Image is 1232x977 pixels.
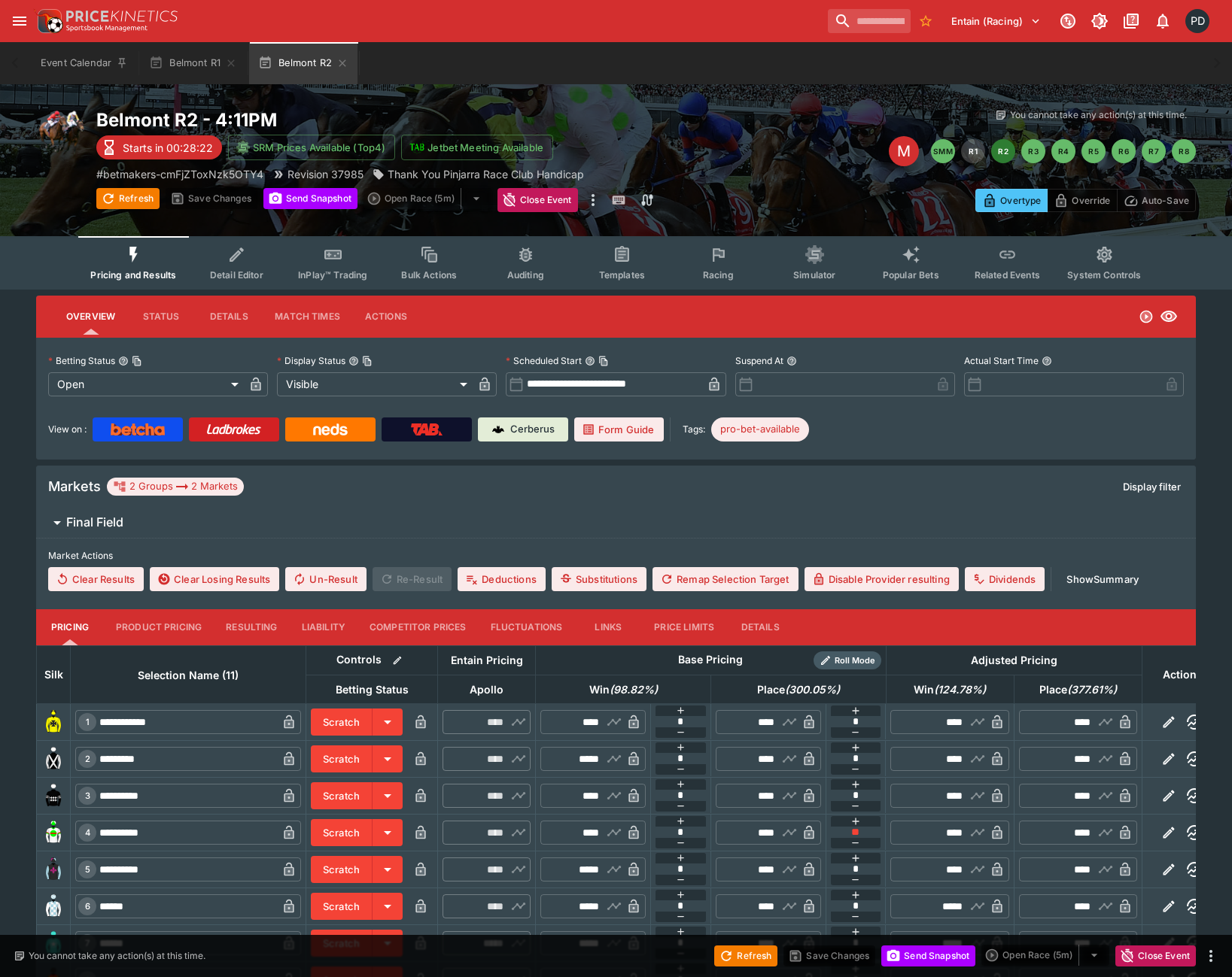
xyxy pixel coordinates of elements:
label: View on : [48,417,87,441]
img: PriceKinetics [66,11,178,22]
span: 2 [82,754,93,764]
span: System Controls [1067,269,1141,281]
th: Apollo [438,675,536,703]
div: split button [981,945,1109,966]
span: 4 [82,827,93,838]
div: Base Pricing [672,651,749,669]
button: Belmont R2 [249,42,357,84]
button: Close Event [1115,945,1196,966]
button: Copy To Clipboard [598,356,609,366]
img: runner 2 [41,747,65,771]
span: InPlay™ Trading [298,269,367,281]
button: Scratch [311,708,373,736]
button: Liability [290,609,357,645]
img: runner 7 [41,931,65,955]
a: Cerberus [478,417,568,441]
button: Send Snapshot [881,945,975,966]
span: 1 [83,717,93,727]
img: jetbet-logo.svg [409,140,424,155]
h6: Final Field [66,514,123,530]
em: ( 377.61 %) [1067,681,1117,699]
span: 6 [82,901,93,912]
button: Auto-Save [1117,189,1196,212]
button: open drawer [6,8,33,35]
p: You cannot take any action(s) at this time. [1010,108,1187,122]
button: Send Snapshot [263,188,357,209]
button: Final Field [36,508,1196,538]
button: Details [726,609,794,645]
span: Selection Name (11) [121,666,255,684]
button: R4 [1051,139,1075,163]
button: Suspend At [786,356,797,366]
button: Copy To Clipboard [362,356,373,366]
span: Related Events [975,269,1040,281]
span: Win(98.82%) [573,681,674,699]
div: Open [48,372,244,396]
span: 5 [82,864,93,875]
span: Re-Result [373,567,452,591]
img: PriceKinetics Logo [33,6,63,36]
button: R5 [1081,139,1106,163]
button: Toggle light/dark mode [1086,8,1113,35]
div: Show/hide Price Roll mode configuration. [814,651,881,669]
button: SRM Prices Available (Top4) [228,135,395,160]
button: Clear Results [48,567,144,591]
button: Scratch [311,745,373,772]
button: R6 [1112,139,1136,163]
button: R7 [1142,139,1166,163]
button: Resulting [214,609,289,645]
button: Scratch [311,893,373,920]
button: Event Calendar [32,42,137,84]
button: Scheduled StartCopy To Clipboard [585,356,595,366]
button: Competitor Prices [357,609,479,645]
input: search [828,9,911,33]
button: Scratch [311,819,373,846]
button: more [1202,947,1220,965]
img: Cerberus [492,423,504,435]
button: more [584,188,602,212]
button: Price Limits [642,609,726,645]
th: Controls [306,645,438,675]
div: Visible [277,372,473,396]
button: Un-Result [285,567,366,591]
span: Betting Status [319,681,425,699]
img: Betcha [111,423,165,435]
h5: Markets [48,478,101,495]
button: Scratch [311,856,373,883]
button: Actual Start Time [1042,356,1052,366]
img: runner 5 [41,857,65,881]
button: Scratch [311,782,373,809]
svg: Visible [1160,308,1178,326]
p: Actual Start Time [964,354,1039,367]
p: Override [1072,193,1110,208]
button: Bulk edit [388,651,407,670]
p: Suspend At [735,354,783,367]
p: Scheduled Start [506,354,582,367]
th: Entain Pricing [438,645,536,675]
p: Cerberus [510,422,555,437]
span: pro-bet-available [711,422,809,437]
button: R2 [991,139,1015,163]
img: Neds [313,423,347,435]
button: ShowSummary [1057,567,1148,591]
label: Market Actions [48,545,1184,567]
button: Select Tenant [942,9,1050,33]
span: Win(124.78%) [897,681,1002,699]
div: Edit Meeting [889,136,919,166]
div: Event type filters [78,236,1153,290]
button: Pricing [36,609,104,645]
span: Roll Mode [829,654,881,667]
svg: Open [1139,309,1154,324]
button: Scratch [311,930,373,957]
button: Links [574,609,642,645]
button: No Bookmarks [914,9,938,33]
button: Remap Selection Target [653,567,799,591]
div: Thank You Pinjarra Race Club Handicap [373,166,584,182]
h2: Copy To Clipboard [96,108,646,132]
p: Overtype [1000,193,1041,208]
th: Silk [37,645,71,703]
div: 2 Groups 2 Markets [113,478,238,496]
button: Connected to PK [1054,8,1081,35]
button: R3 [1021,139,1045,163]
